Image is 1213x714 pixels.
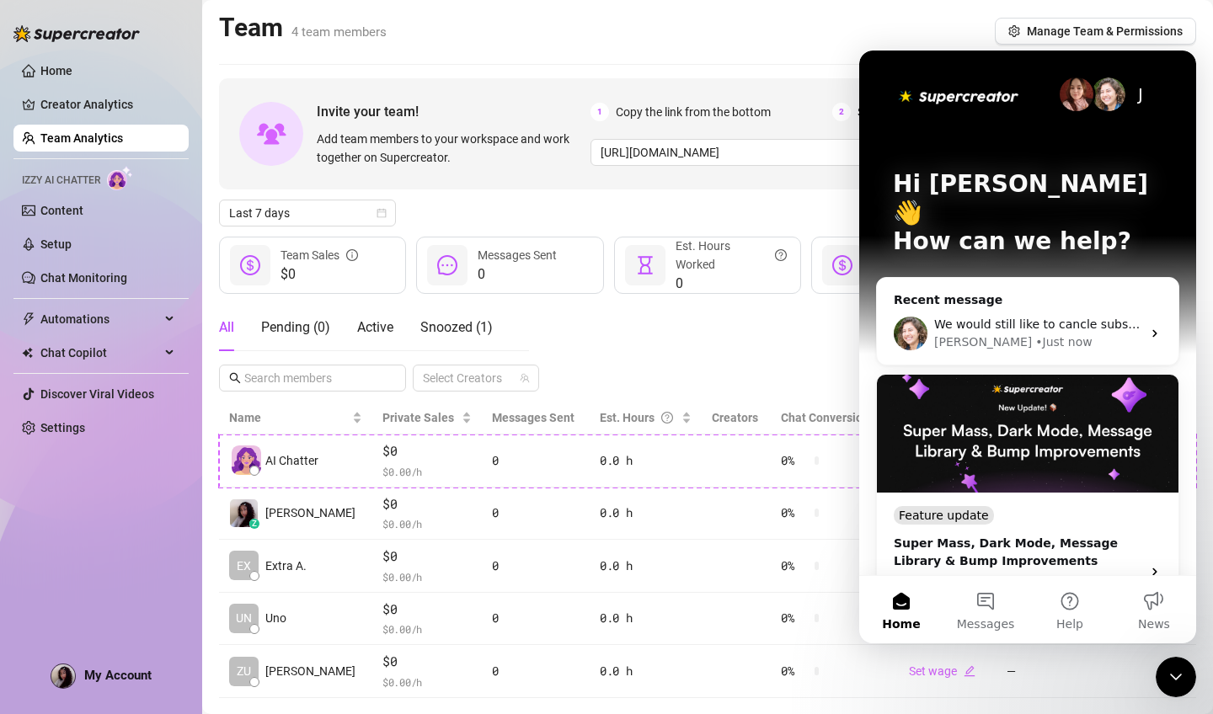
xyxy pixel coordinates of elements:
[600,408,678,427] div: Est. Hours
[995,18,1196,45] button: Manage Team & Permissions
[40,64,72,77] a: Home
[232,445,261,475] img: izzy-ai-chatter-avatar-DDCN_rTZ.svg
[40,237,72,251] a: Setup
[253,525,337,593] button: News
[265,609,286,627] span: Uno
[600,662,692,680] div: 0.0 h
[997,645,1098,698] td: —
[40,91,175,118] a: Creator Analytics
[437,255,457,275] span: message
[40,131,123,145] a: Team Analytics
[600,451,692,470] div: 0.0 h
[382,546,473,567] span: $0
[492,662,579,680] div: 0
[240,255,260,275] span: dollar-circle
[168,525,253,593] button: Help
[357,319,393,335] span: Active
[35,456,135,474] div: Feature update
[40,387,154,401] a: Discover Viral Videos
[492,451,579,470] div: 0
[520,373,530,383] span: team
[478,248,557,262] span: Messages Sent
[237,557,251,575] span: EX
[858,103,978,121] span: Share it with your team
[13,25,140,42] img: logo-BBDzfeDw.svg
[281,264,358,285] span: $0
[382,441,473,461] span: $0
[382,463,473,480] span: $ 0.00 /h
[197,567,224,579] span: Help
[492,411,574,424] span: Messages Sent
[84,668,152,683] span: My Account
[107,166,133,190] img: AI Chatter
[702,402,772,434] th: Creators
[781,504,808,522] span: 0 %
[219,317,234,338] div: All
[244,369,382,387] input: Search members
[478,264,557,285] span: 0
[492,504,579,522] div: 0
[661,408,673,427] span: question-circle
[781,557,808,575] span: 0 %
[420,319,493,335] span: Snoozed ( 1 )
[75,283,173,301] div: [PERSON_NAME]
[1008,25,1020,37] span: setting
[492,557,579,575] div: 0
[40,421,85,434] a: Settings
[265,557,307,575] span: Extra A.
[22,312,35,326] span: thunderbolt
[261,317,330,338] div: Pending ( 0 )
[600,504,692,522] div: 0.0 h
[382,515,473,532] span: $ 0.00 /h
[635,255,655,275] span: hourglass
[317,130,584,167] span: Add team members to your workspace and work together on Supercreator.
[229,200,386,226] span: Last 7 days
[84,525,168,593] button: Messages
[781,609,808,627] span: 0 %
[229,372,241,384] span: search
[492,609,579,627] div: 0
[279,567,311,579] span: News
[40,339,160,366] span: Chat Copilot
[18,324,319,442] img: Super Mass, Dark Mode, Message Library & Bump Improvements
[17,323,320,555] div: Super Mass, Dark Mode, Message Library & Bump ImprovementsFeature updateSuper Mass, Dark Mode, Me...
[40,204,83,217] a: Content
[40,271,127,285] a: Chat Monitoring
[600,557,692,575] div: 0.0 h
[40,306,160,333] span: Automations
[265,451,318,470] span: AI Chatter
[176,283,232,301] div: • Just now
[317,101,590,122] span: Invite your team!
[346,246,358,264] span: info-circle
[98,567,156,579] span: Messages
[265,662,355,680] span: [PERSON_NAME]
[230,499,258,527] img: Isabelle D
[35,484,272,520] div: Super Mass, Dark Mode, Message Library & Bump Improvements
[22,347,33,359] img: Chat Copilot
[676,274,787,294] span: 0
[35,523,272,541] div: Hi there,
[382,568,473,585] span: $ 0.00 /h
[219,402,372,434] th: Name
[909,664,975,678] a: Set wageedit
[229,408,349,427] span: Name
[590,103,609,121] span: 1
[600,609,692,627] div: 0.0 h
[265,504,355,522] span: [PERSON_NAME]
[616,103,771,121] span: Copy the link from the bottom
[236,609,252,627] span: UN
[859,51,1196,643] iframe: Intercom live chat
[781,451,808,470] span: 0 %
[75,267,1066,280] span: We would still like to cancle subscription but we did pay for this month if possible I removed th...
[249,519,259,529] div: z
